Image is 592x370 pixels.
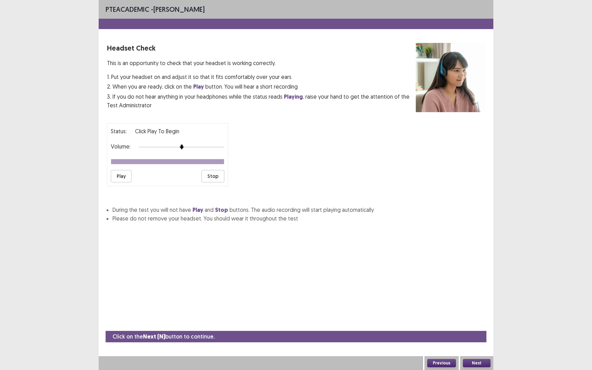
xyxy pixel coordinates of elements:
[106,5,149,13] span: PTE academic
[107,43,416,53] p: Headset Check
[113,206,485,214] li: During the test you will not have and buttons. The audio recording will start playing automatically
[143,333,165,340] strong: Next (N)
[179,145,184,150] img: arrow-thumb
[107,73,416,81] p: 1. Put your headset on and adjust it so that it fits comfortably over your ears
[107,92,416,109] p: 3. If you do not hear anything in your headphones while the status reads , raise your hand to get...
[427,359,456,367] button: Previous
[193,83,204,90] strong: Play
[416,43,485,112] img: headset test
[201,170,224,182] button: Stop
[111,142,131,151] p: Volume:
[215,206,228,214] strong: Stop
[192,206,203,214] strong: Play
[107,82,416,91] p: 2. When you are ready, click on the button. You will hear a short recording
[107,59,416,67] p: This is an opportunity to check that your headset is working correctly.
[113,214,485,223] li: Please do not remove your headset. You should wear it throughout the test
[284,93,303,100] strong: Playing
[135,127,179,135] p: Click Play to Begin
[113,332,215,341] p: Click on the button to continue.
[106,4,205,15] p: - [PERSON_NAME]
[463,359,491,367] button: Next
[111,127,127,135] p: Status:
[111,170,132,182] button: Play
